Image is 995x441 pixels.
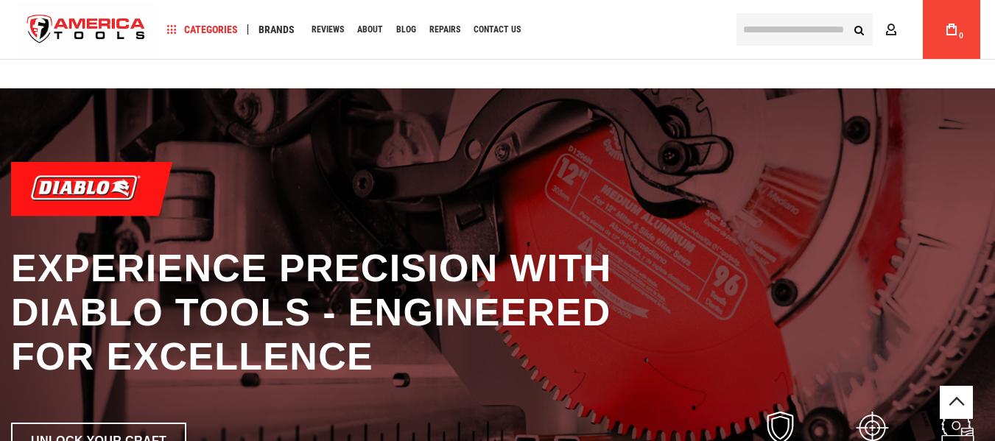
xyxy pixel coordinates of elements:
[15,2,158,57] a: store logo
[467,20,527,40] a: Contact Us
[11,246,674,378] h1: Experience Precision with Diablo Tools - Engineered for Excellence
[312,25,344,34] span: Reviews
[351,20,390,40] a: About
[11,162,173,216] img: Diablo logo
[396,25,416,34] span: Blog
[15,2,158,57] img: America Tools
[429,25,460,34] span: Repairs
[305,20,351,40] a: Reviews
[161,20,245,40] a: Categories
[252,20,301,40] a: Brands
[474,25,521,34] span: Contact Us
[390,20,423,40] a: Blog
[423,20,467,40] a: Repairs
[167,24,238,35] span: Categories
[259,24,295,35] span: Brands
[845,15,873,43] button: Search
[357,25,383,34] span: About
[959,32,963,40] span: 0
